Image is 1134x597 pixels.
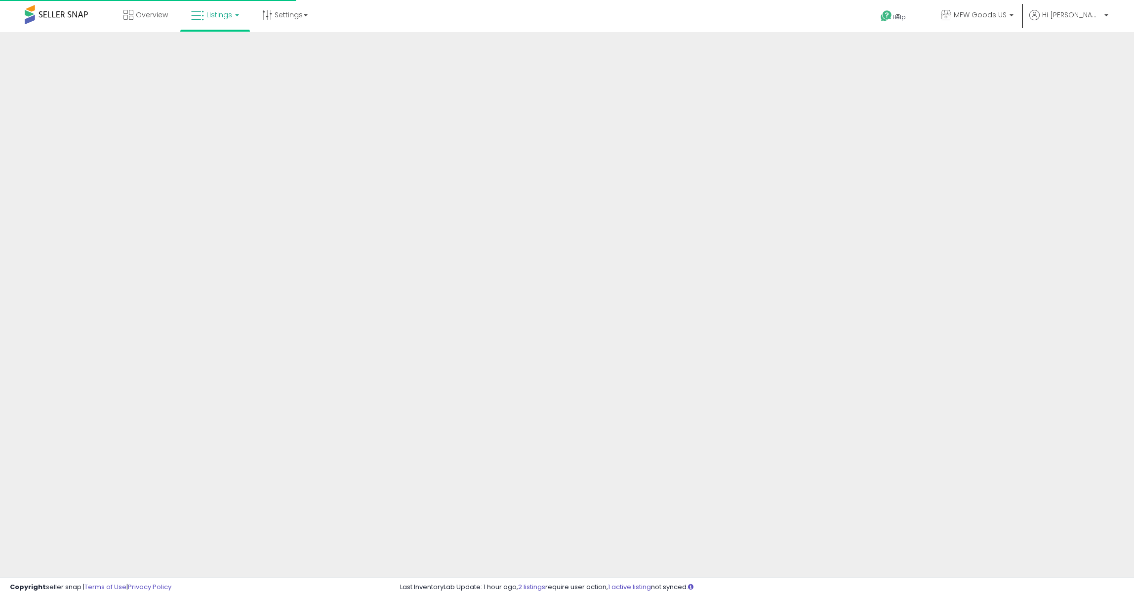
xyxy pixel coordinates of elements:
[206,10,232,20] span: Listings
[873,2,925,32] a: Help
[892,13,906,21] span: Help
[136,10,168,20] span: Overview
[880,10,892,22] i: Get Help
[954,10,1007,20] span: MFW Goods US
[1042,10,1101,20] span: Hi [PERSON_NAME]
[1029,10,1108,32] a: Hi [PERSON_NAME]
